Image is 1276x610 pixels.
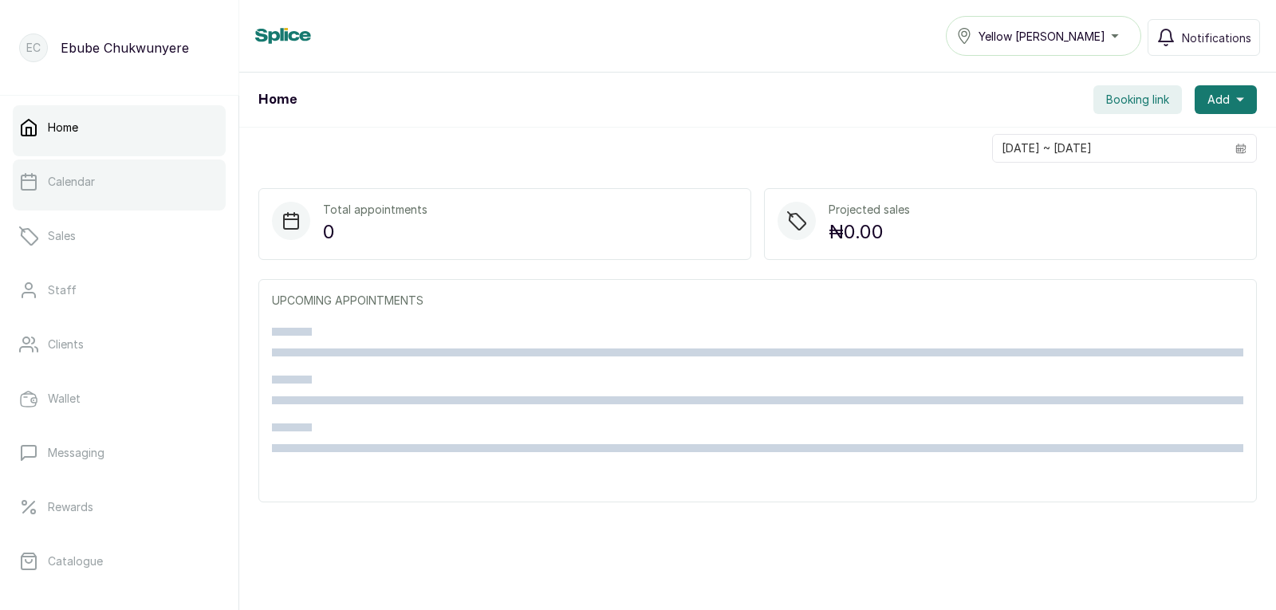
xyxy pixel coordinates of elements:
a: Wallet [13,376,226,421]
p: Clients [48,336,84,352]
span: Add [1207,92,1230,108]
p: ₦0.00 [829,218,910,246]
a: Messaging [13,431,226,475]
p: 0 [323,218,427,246]
p: EC [26,40,41,56]
p: Sales [48,228,76,244]
p: Staff [48,282,77,298]
span: Notifications [1182,30,1251,46]
p: Rewards [48,499,93,515]
input: Select date [993,135,1226,162]
p: Total appointments [323,202,427,218]
a: Catalogue [13,539,226,584]
a: Rewards [13,485,226,529]
p: Ebube Chukwunyere [61,38,189,57]
p: Messaging [48,445,104,461]
button: Notifications [1148,19,1260,56]
a: Home [13,105,226,150]
p: Home [48,120,78,136]
a: Clients [13,322,226,367]
button: Yellow [PERSON_NAME] [946,16,1141,56]
p: Catalogue [48,553,103,569]
button: Booking link [1093,85,1182,114]
h1: Home [258,90,297,109]
svg: calendar [1235,143,1246,154]
a: Sales [13,214,226,258]
a: Calendar [13,159,226,204]
p: Wallet [48,391,81,407]
a: Staff [13,268,226,313]
button: Add [1195,85,1257,114]
span: Yellow [PERSON_NAME] [979,28,1105,45]
p: Projected sales [829,202,910,218]
span: Booking link [1106,92,1169,108]
p: UPCOMING APPOINTMENTS [272,293,1243,309]
p: Calendar [48,174,95,190]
